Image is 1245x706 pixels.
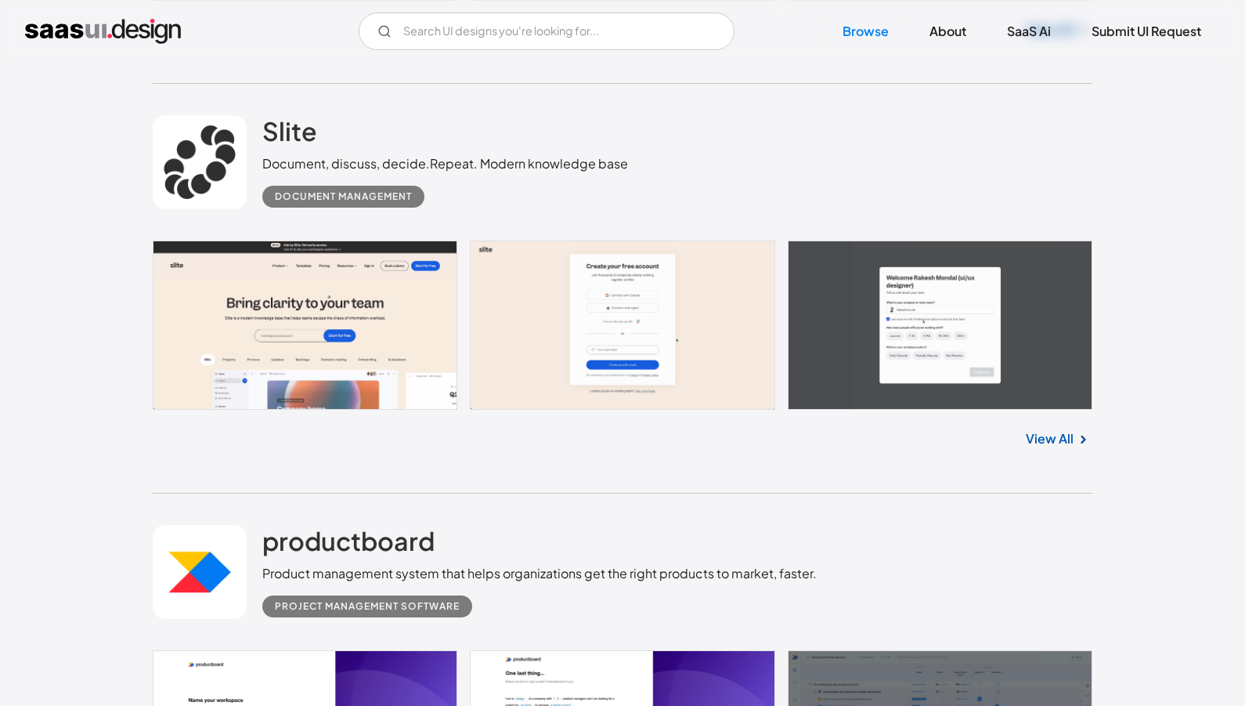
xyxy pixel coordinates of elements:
a: Browse [824,14,908,49]
div: Document Management [275,187,412,206]
a: home [25,19,181,44]
div: Document, discuss, decide.Repeat. Modern knowledge base [262,154,628,173]
a: Submit UI Request [1073,14,1220,49]
div: Project Management Software [275,597,460,616]
h2: Slite [262,115,317,147]
a: productboard [262,525,435,564]
a: About [911,14,985,49]
div: Product management system that helps organizations get the right products to market, faster. [262,564,817,583]
a: Slite [262,115,317,154]
a: SaaS Ai [988,14,1070,49]
a: View All [1026,429,1074,448]
h2: productboard [262,525,435,556]
input: Search UI designs you're looking for... [359,13,734,50]
form: Email Form [359,13,734,50]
